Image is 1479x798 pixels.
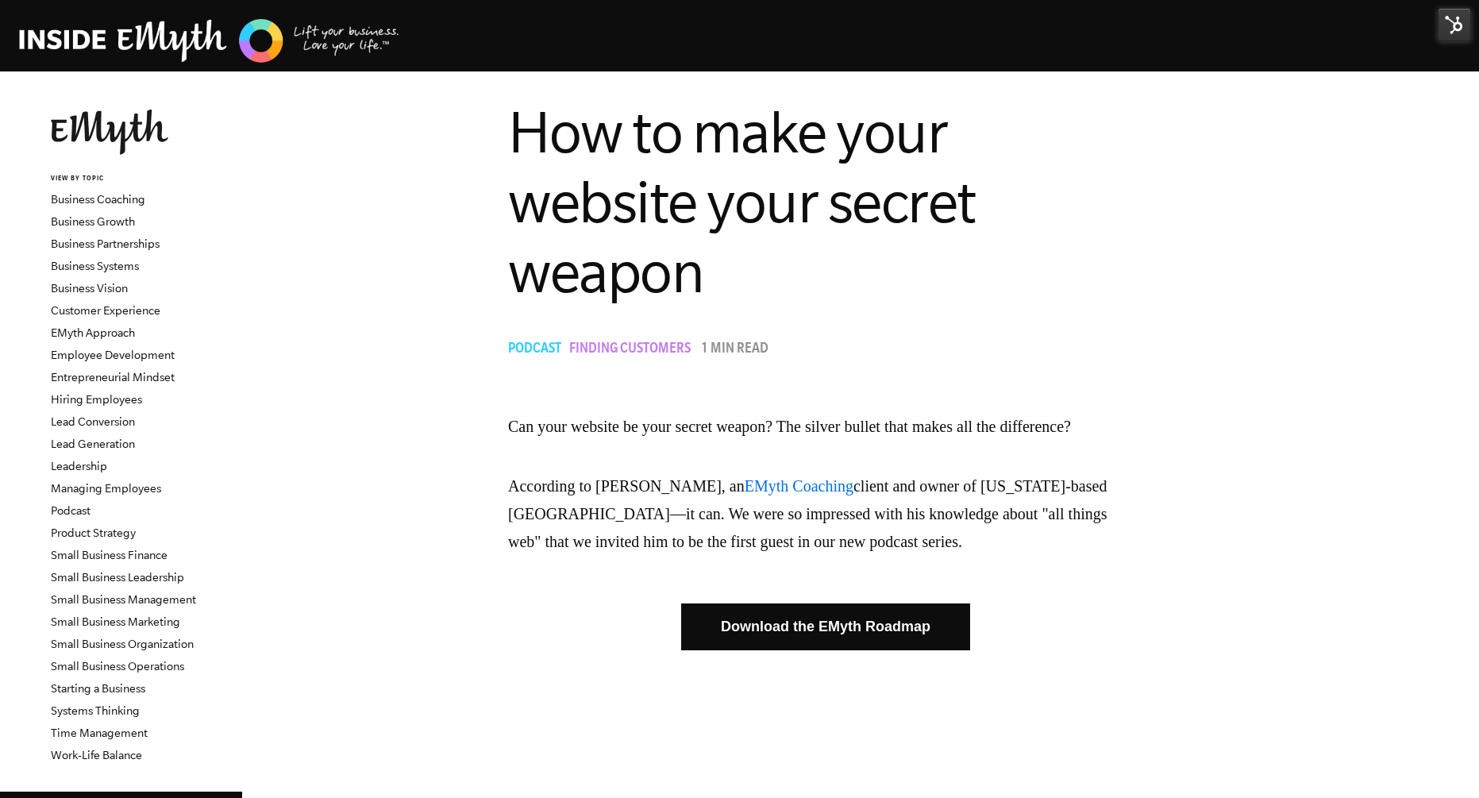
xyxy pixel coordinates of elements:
[51,282,128,295] a: Business Vision
[51,215,135,228] a: Business Growth
[51,549,168,561] a: Small Business Finance
[51,393,142,406] a: Hiring Employees
[51,638,194,650] a: Small Business Organization
[51,304,160,317] a: Customer Experience
[51,682,145,695] a: Starting a Business
[701,342,768,358] p: 1 min read
[51,727,148,739] a: Time Management
[51,110,168,155] img: EMyth
[51,593,196,606] a: Small Business Management
[51,371,175,384] a: Entrepreneurial Mindset
[508,413,1143,441] p: Can your website be your secret weapon? The silver bullet that makes all the difference?
[508,342,561,358] span: Podcast
[51,237,160,250] a: Business Partnerships
[51,660,184,673] a: Small Business Operations
[51,504,91,517] a: Podcast
[508,472,1143,556] p: According to [PERSON_NAME], an client and owner of [US_STATE]-based [GEOGRAPHIC_DATA]—it can. We ...
[51,749,142,761] a: Work-Life Balance
[51,326,135,339] a: EMyth Approach
[1438,8,1471,41] img: HubSpot Tools Menu Toggle
[508,342,569,358] a: Podcast
[51,460,107,472] a: Leadership
[681,603,970,650] a: Download the EMyth Roadmap
[745,477,853,495] a: EMyth Coaching
[51,526,136,539] a: Product Strategy
[51,704,140,717] a: Systems Thinking
[51,571,184,584] a: Small Business Leadership
[569,342,699,358] a: Finding Customers
[51,260,139,272] a: Business Systems
[508,99,976,304] span: How to make your website your secret weapon
[51,615,180,628] a: Small Business Marketing
[51,174,242,184] h6: VIEW BY TOPIC
[51,415,135,428] a: Lead Conversion
[569,342,691,358] span: Finding Customers
[1125,684,1479,798] iframe: Chat Widget
[51,482,161,495] a: Managing Employees
[51,438,135,450] a: Lead Generation
[51,193,145,206] a: Business Coaching
[19,17,400,65] img: EMyth Business Coaching
[51,349,175,361] a: Employee Development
